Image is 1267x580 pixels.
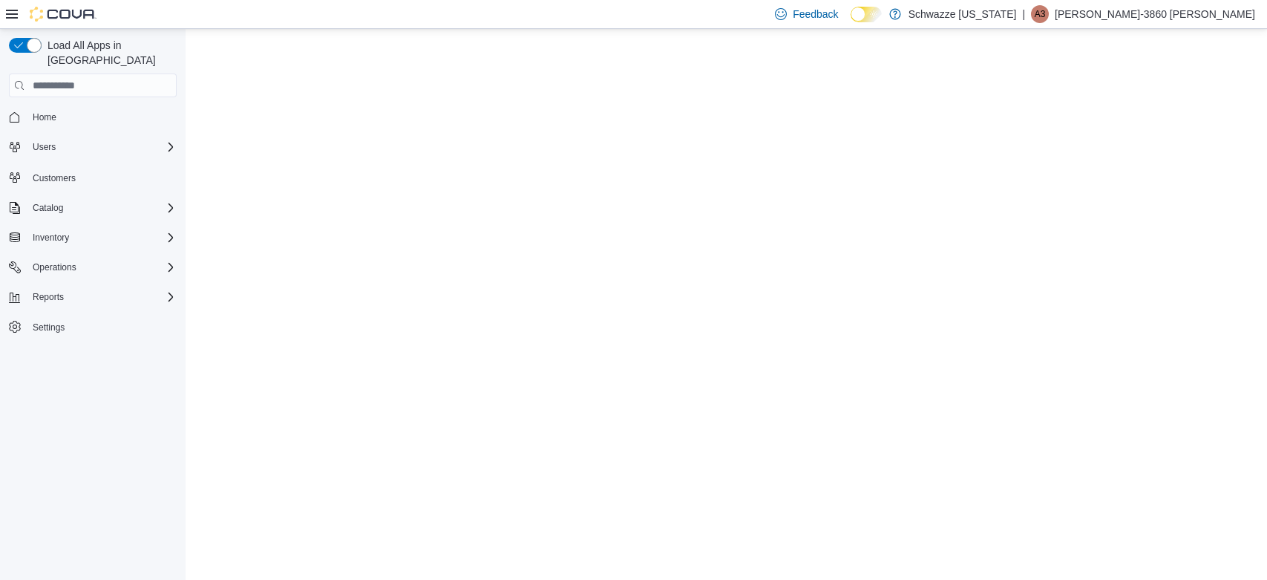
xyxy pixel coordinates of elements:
[27,258,177,276] span: Operations
[1055,5,1255,23] p: [PERSON_NAME]-3860 [PERSON_NAME]
[27,199,177,217] span: Catalog
[33,322,65,333] span: Settings
[33,172,76,184] span: Customers
[3,137,183,157] button: Users
[33,291,64,303] span: Reports
[3,316,183,338] button: Settings
[851,7,882,22] input: Dark Mode
[27,168,177,186] span: Customers
[30,7,96,22] img: Cova
[42,38,177,68] span: Load All Apps in [GEOGRAPHIC_DATA]
[793,7,838,22] span: Feedback
[3,166,183,188] button: Customers
[3,257,183,278] button: Operations
[27,138,62,156] button: Users
[3,287,183,307] button: Reports
[3,198,183,218] button: Catalog
[1022,5,1025,23] p: |
[33,202,63,214] span: Catalog
[27,229,177,247] span: Inventory
[27,138,177,156] span: Users
[1031,5,1049,23] div: Alexis-3860 Shoope
[3,227,183,248] button: Inventory
[27,288,177,306] span: Reports
[3,106,183,128] button: Home
[27,319,71,336] a: Settings
[27,199,69,217] button: Catalog
[851,22,851,23] span: Dark Mode
[33,261,76,273] span: Operations
[27,108,62,126] a: Home
[27,288,70,306] button: Reports
[33,232,69,244] span: Inventory
[27,229,75,247] button: Inventory
[33,141,56,153] span: Users
[27,318,177,336] span: Settings
[27,108,177,126] span: Home
[1035,5,1046,23] span: A3
[27,169,82,187] a: Customers
[27,258,82,276] button: Operations
[33,111,56,123] span: Home
[9,100,177,377] nav: Complex example
[908,5,1017,23] p: Schwazze [US_STATE]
